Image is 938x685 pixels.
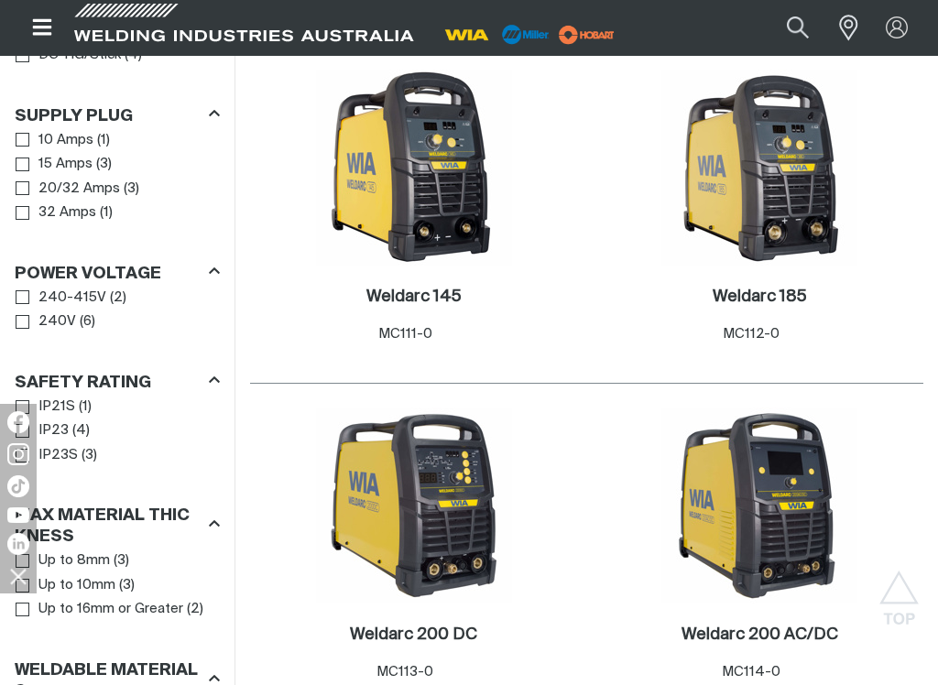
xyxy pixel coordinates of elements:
[16,549,219,622] ul: Max Material Thickness
[378,327,432,341] span: MC111-0
[38,575,115,596] span: Up to 10mm
[7,411,29,433] img: Facebook
[767,7,829,49] button: Search products
[16,128,93,153] a: 10 Amps
[376,665,433,679] span: MC113-0
[16,128,219,225] ul: Supply Plug
[38,311,76,332] span: 240V
[7,533,29,555] img: LinkedIn
[72,420,90,441] span: ( 4 )
[38,202,96,223] span: 32 Amps
[661,408,857,603] img: Weldarc 200 AC/DC
[80,311,95,332] span: ( 6 )
[744,7,829,49] input: Product name or item number...
[15,506,201,548] h3: Max Material Thickness
[110,288,126,309] span: ( 2 )
[16,573,115,598] a: Up to 10mm
[15,103,220,127] div: Supply Plug
[38,179,120,200] span: 20/32 Amps
[16,152,93,177] a: 15 Amps
[15,369,220,394] div: Safety Rating
[38,599,183,620] span: Up to 16mm or Greater
[16,177,120,201] a: 20/32 Amps
[16,443,78,468] a: IP23S
[15,373,151,394] h3: Safety Rating
[366,288,462,305] h2: Weldarc 145
[722,665,780,679] span: MC114-0
[7,507,29,523] img: YouTube
[16,201,96,225] a: 32 Amps
[38,397,75,418] span: IP21S
[7,443,29,465] img: Instagram
[682,626,838,643] h2: Weldarc 200 AC/DC
[100,202,113,223] span: ( 1 )
[3,560,34,592] img: hide socials
[124,179,139,200] span: ( 3 )
[553,21,620,49] img: miller
[15,264,161,285] h3: Power Voltage
[16,395,219,468] ul: Safety Rating
[187,599,203,620] span: ( 2 )
[96,154,112,175] span: ( 3 )
[713,288,807,305] h2: Weldarc 185
[366,287,462,308] a: Weldarc 145
[82,445,97,466] span: ( 3 )
[15,106,133,127] h3: Supply Plug
[682,625,838,646] a: Weldarc 200 AC/DC
[16,419,69,443] a: IP23
[15,260,220,285] div: Power Voltage
[38,154,93,175] span: 15 Amps
[713,287,807,308] a: Weldarc 185
[38,130,93,151] span: 10 Amps
[7,475,29,497] img: TikTok
[16,549,110,573] a: Up to 8mm
[119,575,135,596] span: ( 3 )
[16,310,76,334] a: 240V
[553,27,620,41] a: miller
[38,288,106,309] span: 240-415V
[316,408,512,603] img: Weldarc 200 DC
[878,571,920,612] button: Scroll to top
[661,70,857,266] img: Weldarc 185
[350,625,477,646] a: Weldarc 200 DC
[97,130,110,151] span: ( 1 )
[316,70,512,266] img: Weldarc 145
[16,395,75,419] a: IP21S
[38,420,69,441] span: IP23
[15,503,220,549] div: Max Material Thickness
[16,286,106,310] a: 240-415V
[16,286,219,334] ul: Power Voltage
[350,626,477,643] h2: Weldarc 200 DC
[38,445,78,466] span: IP23S
[114,550,129,571] span: ( 3 )
[723,327,780,341] span: MC112-0
[38,550,110,571] span: Up to 8mm
[79,397,92,418] span: ( 1 )
[16,597,183,622] a: Up to 16mm or Greater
